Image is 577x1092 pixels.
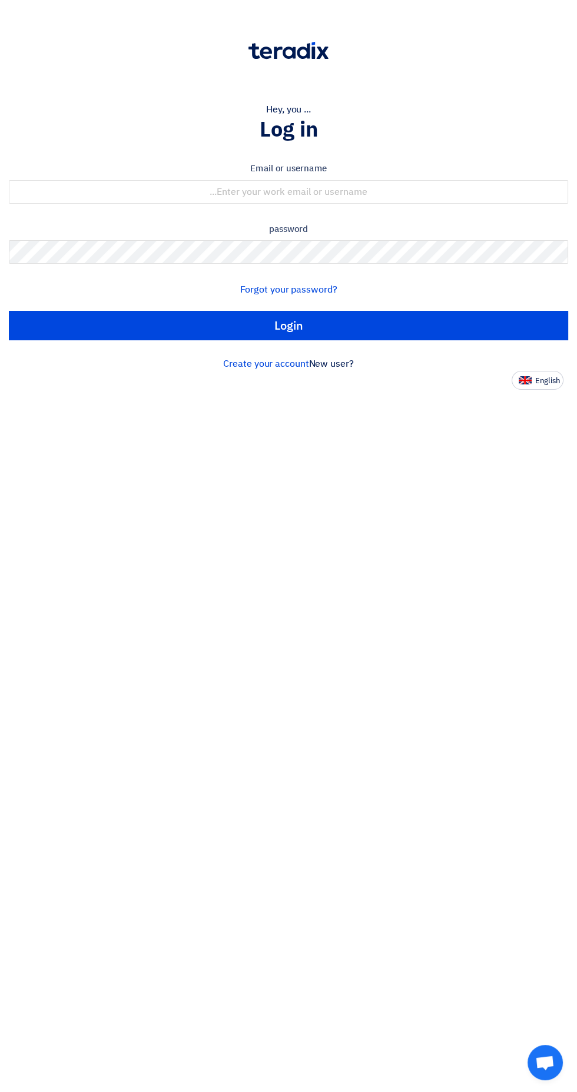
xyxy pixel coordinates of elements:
[266,102,311,117] font: Hey, you ...
[269,223,309,235] font: password
[535,375,560,386] font: English
[512,371,563,390] button: English
[223,357,309,371] a: Create your account
[250,162,326,175] font: Email or username
[9,180,568,204] input: Enter your work email or username...
[240,283,337,297] a: Forgot your password?
[528,1045,563,1080] a: Open chat
[9,311,568,340] input: Login
[519,376,532,385] img: en-US.png
[309,357,354,371] font: New user?
[248,42,329,59] img: Teradix logo
[260,114,318,145] font: Log in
